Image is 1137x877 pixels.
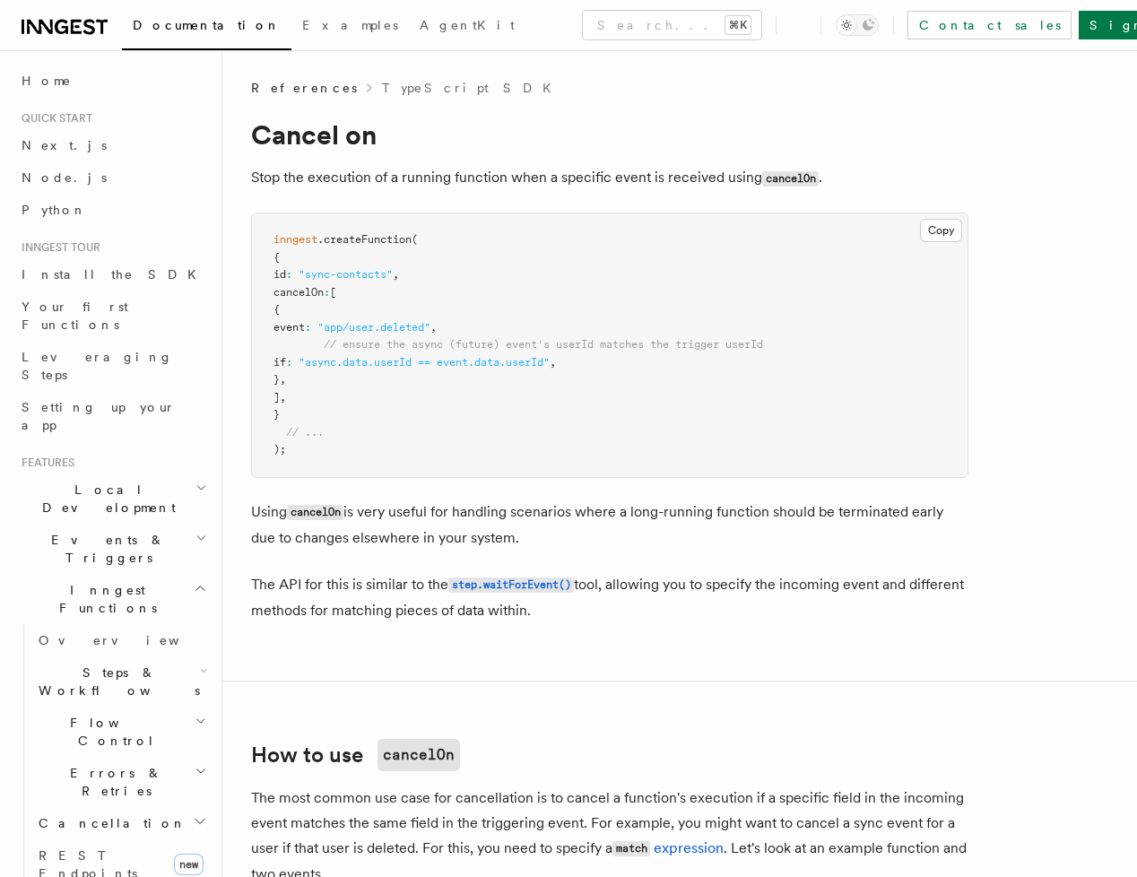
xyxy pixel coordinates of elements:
[31,707,211,757] button: Flow Control
[14,65,211,97] a: Home
[14,291,211,341] a: Your first Functions
[273,233,317,246] span: inngest
[14,111,92,126] span: Quick start
[907,11,1072,39] a: Contact sales
[382,79,562,97] a: TypeScript SDK
[22,400,176,432] span: Setting up your app
[251,499,968,551] p: Using is very useful for handling scenarios where a long-running function should be terminated ea...
[14,161,211,194] a: Node.js
[286,268,292,281] span: :
[583,11,761,39] button: Search...⌘K
[280,391,286,404] span: ,
[122,5,291,50] a: Documentation
[14,524,211,574] button: Events & Triggers
[22,203,87,217] span: Python
[14,391,211,441] a: Setting up your app
[273,268,286,281] span: id
[14,240,100,255] span: Inngest tour
[273,443,286,456] span: );
[251,165,968,191] p: Stop the execution of a running function when a specific event is received using .
[14,473,211,524] button: Local Development
[14,258,211,291] a: Install the SDK
[14,581,194,617] span: Inngest Functions
[287,505,343,520] code: cancelOn
[412,233,418,246] span: (
[14,129,211,161] a: Next.js
[273,321,305,334] span: event
[14,341,211,391] a: Leveraging Steps
[251,572,968,623] p: The API for this is similar to the tool, allowing you to specify the incoming event and different...
[31,814,187,832] span: Cancellation
[22,138,107,152] span: Next.js
[273,286,324,299] span: cancelOn
[273,303,280,316] span: {
[409,5,525,48] a: AgentKit
[299,356,550,369] span: "async.data.userId == event.data.userId"
[291,5,409,48] a: Examples
[324,338,763,351] span: // ensure the async (future) event's userId matches the trigger userId
[280,373,286,386] span: ,
[31,656,211,707] button: Steps & Workflows
[273,356,286,369] span: if
[22,170,107,185] span: Node.js
[273,391,280,404] span: ]
[286,356,292,369] span: :
[22,267,207,282] span: Install the SDK
[448,577,574,593] code: step.waitForEvent()
[430,321,437,334] span: ,
[420,18,515,32] span: AgentKit
[273,408,280,421] span: }
[654,839,724,856] a: expression
[14,481,195,517] span: Local Development
[725,16,751,34] kbd: ⌘K
[286,426,324,438] span: // ...
[174,854,204,875] span: new
[31,764,195,800] span: Errors & Retries
[31,624,211,656] a: Overview
[448,576,574,593] a: step.waitForEvent()
[324,286,330,299] span: :
[273,373,280,386] span: }
[762,171,819,187] code: cancelOn
[31,714,195,750] span: Flow Control
[14,194,211,226] a: Python
[39,633,223,647] span: Overview
[22,300,128,332] span: Your first Functions
[14,574,211,624] button: Inngest Functions
[14,456,74,470] span: Features
[31,757,211,807] button: Errors & Retries
[836,14,879,36] button: Toggle dark mode
[317,233,412,246] span: .createFunction
[14,531,195,567] span: Events & Triggers
[31,807,211,839] button: Cancellation
[273,251,280,264] span: {
[22,350,173,382] span: Leveraging Steps
[299,268,393,281] span: "sync-contacts"
[31,664,200,699] span: Steps & Workflows
[22,72,72,90] span: Home
[550,356,556,369] span: ,
[330,286,336,299] span: [
[612,841,650,856] code: match
[302,18,398,32] span: Examples
[317,321,430,334] span: "app/user.deleted"
[305,321,311,334] span: :
[378,739,460,771] code: cancelOn
[920,219,962,242] button: Copy
[251,118,968,151] h1: Cancel on
[251,79,357,97] span: References
[133,18,281,32] span: Documentation
[251,739,460,771] a: How to usecancelOn
[393,268,399,281] span: ,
